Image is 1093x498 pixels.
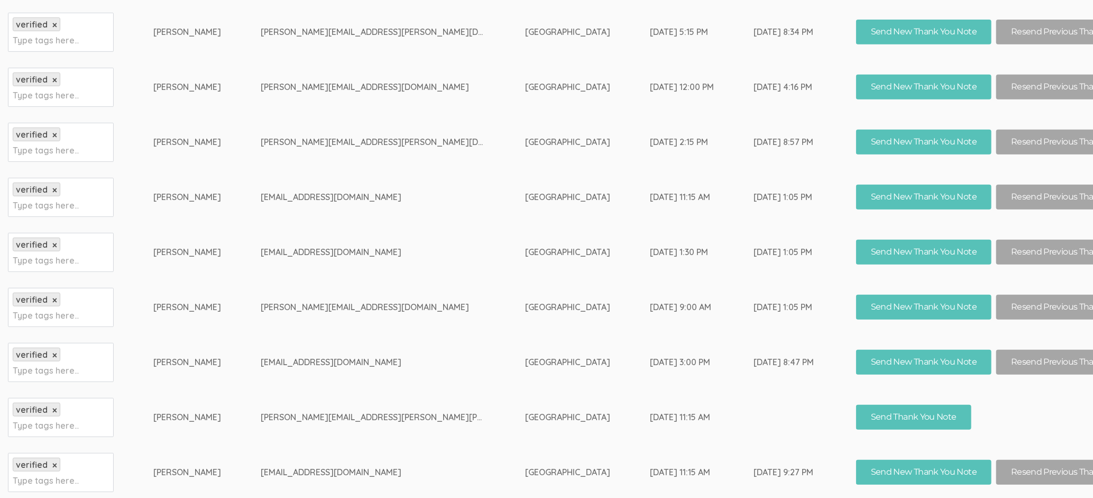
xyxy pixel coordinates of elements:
a: × [52,21,57,30]
td: [PERSON_NAME] [153,390,261,445]
td: [PERSON_NAME] [153,280,261,335]
td: [GEOGRAPHIC_DATA] [525,170,650,225]
span: verified [16,459,48,470]
td: [PERSON_NAME] [153,115,261,170]
input: Type tags here... [13,88,79,102]
span: verified [16,239,48,250]
a: × [52,186,57,195]
td: [DATE] 1:30 PM [650,225,754,280]
td: [GEOGRAPHIC_DATA] [525,115,650,170]
td: [PERSON_NAME][EMAIL_ADDRESS][DOMAIN_NAME] [261,60,525,115]
td: [EMAIL_ADDRESS][DOMAIN_NAME] [261,170,525,225]
span: verified [16,404,48,415]
button: Send New Thank You Note [856,240,991,265]
td: [GEOGRAPHIC_DATA] [525,390,650,445]
a: × [52,76,57,85]
td: [PERSON_NAME] [153,5,261,60]
td: [DATE] 11:15 AM [650,170,754,225]
input: Type tags here... [13,474,79,487]
button: Send New Thank You Note [856,20,991,44]
span: verified [16,129,48,140]
div: [DATE] 4:16 PM [754,81,816,93]
td: [PERSON_NAME] [153,225,261,280]
td: [PERSON_NAME] [153,335,261,390]
a: × [52,241,57,250]
input: Type tags here... [13,419,79,432]
a: × [52,296,57,305]
td: [EMAIL_ADDRESS][DOMAIN_NAME] [261,335,525,390]
iframe: Chat Widget [1040,447,1093,498]
td: [DATE] 9:00 AM [650,280,754,335]
div: [DATE] 8:34 PM [754,26,816,38]
td: [GEOGRAPHIC_DATA] [525,335,650,390]
a: × [52,351,57,360]
input: Type tags here... [13,364,79,377]
td: [DATE] 5:15 PM [650,5,754,60]
div: [DATE] 8:47 PM [754,356,816,368]
td: [GEOGRAPHIC_DATA] [525,280,650,335]
button: Send New Thank You Note [856,185,991,210]
td: [EMAIL_ADDRESS][DOMAIN_NAME] [261,225,525,280]
span: verified [16,184,48,195]
input: Type tags here... [13,143,79,157]
span: verified [16,19,48,30]
td: [PERSON_NAME][EMAIL_ADDRESS][DOMAIN_NAME] [261,280,525,335]
button: Send New Thank You Note [856,460,991,485]
input: Type tags here... [13,33,79,47]
td: [DATE] 2:15 PM [650,115,754,170]
a: × [52,131,57,140]
input: Type tags here... [13,253,79,267]
td: [DATE] 3:00 PM [650,335,754,390]
input: Type tags here... [13,198,79,212]
td: [DATE] 12:00 PM [650,60,754,115]
button: Send New Thank You Note [856,350,991,375]
a: × [52,406,57,415]
td: [PERSON_NAME][EMAIL_ADDRESS][PERSON_NAME][DOMAIN_NAME] [261,5,525,60]
div: [DATE] 8:57 PM [754,136,816,148]
td: [GEOGRAPHIC_DATA] [525,225,650,280]
td: [DATE] 11:15 AM [650,390,754,445]
div: [DATE] 1:05 PM [754,301,816,313]
span: verified [16,294,48,305]
td: [PERSON_NAME] [153,170,261,225]
span: verified [16,74,48,85]
td: [PERSON_NAME][EMAIL_ADDRESS][PERSON_NAME][PERSON_NAME][DOMAIN_NAME] [261,390,525,445]
div: [DATE] 1:05 PM [754,246,816,258]
input: Type tags here... [13,309,79,322]
button: Send New Thank You Note [856,75,991,99]
a: × [52,461,57,470]
td: [PERSON_NAME] [153,60,261,115]
td: [GEOGRAPHIC_DATA] [525,5,650,60]
td: [PERSON_NAME][EMAIL_ADDRESS][PERSON_NAME][DOMAIN_NAME] [261,115,525,170]
button: Send New Thank You Note [856,295,991,320]
span: verified [16,349,48,360]
td: [GEOGRAPHIC_DATA] [525,60,650,115]
div: [DATE] 9:27 PM [754,466,816,478]
div: [DATE] 1:05 PM [754,191,816,203]
button: Send New Thank You Note [856,130,991,155]
button: Send Thank You Note [856,405,971,430]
